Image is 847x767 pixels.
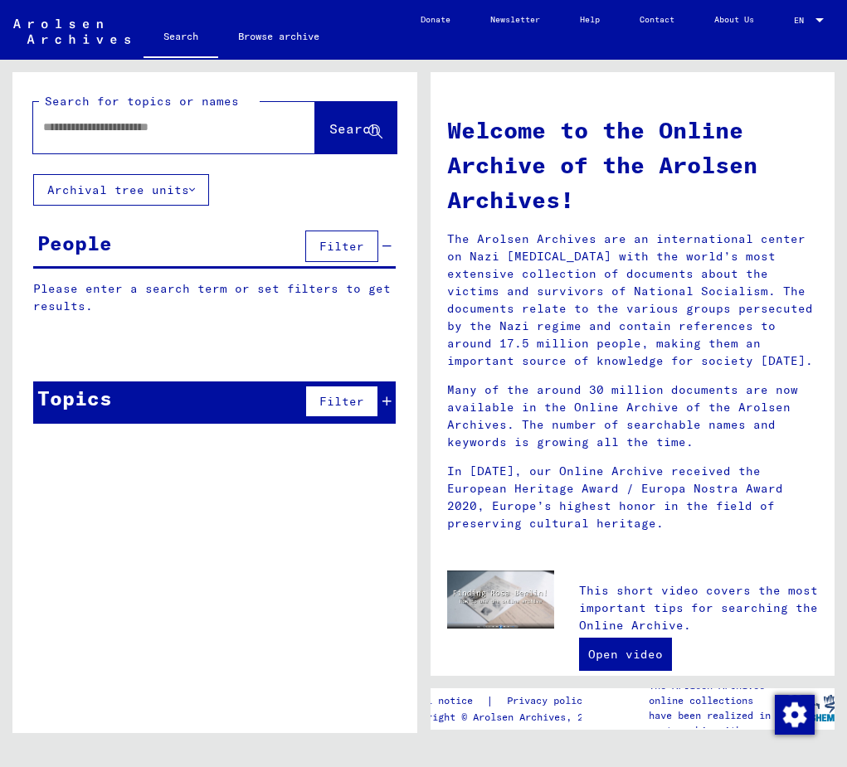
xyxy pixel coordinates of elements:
[37,383,112,413] div: Topics
[33,174,209,206] button: Archival tree units
[305,386,378,417] button: Filter
[144,17,218,60] a: Search
[447,570,554,629] img: video.jpg
[305,231,378,262] button: Filter
[649,708,784,738] p: have been realized in partnership with
[403,692,486,710] a: Legal notice
[794,16,812,25] span: EN
[494,692,608,710] a: Privacy policy
[774,694,814,734] div: Change consent
[45,94,239,109] mat-label: Search for topics or names
[579,582,818,634] p: This short video covers the most important tips for searching the Online Archive.
[33,280,396,315] p: Please enter a search term or set filters to get results.
[649,678,784,708] p: The Arolsen Archives online collections
[218,17,339,56] a: Browse archive
[315,102,397,153] button: Search
[579,638,672,671] a: Open video
[403,710,608,725] p: Copyright © Arolsen Archives, 2021
[447,381,819,451] p: Many of the around 30 million documents are now available in the Online Archive of the Arolsen Ar...
[13,19,130,44] img: Arolsen_neg.svg
[319,239,364,254] span: Filter
[329,120,379,137] span: Search
[775,695,815,735] img: Change consent
[319,394,364,409] span: Filter
[447,231,819,370] p: The Arolsen Archives are an international center on Nazi [MEDICAL_DATA] with the world’s most ext...
[447,463,819,532] p: In [DATE], our Online Archive received the European Heritage Award / Europa Nostra Award 2020, Eu...
[37,228,112,258] div: People
[403,692,608,710] div: |
[447,113,819,217] h1: Welcome to the Online Archive of the Arolsen Archives!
